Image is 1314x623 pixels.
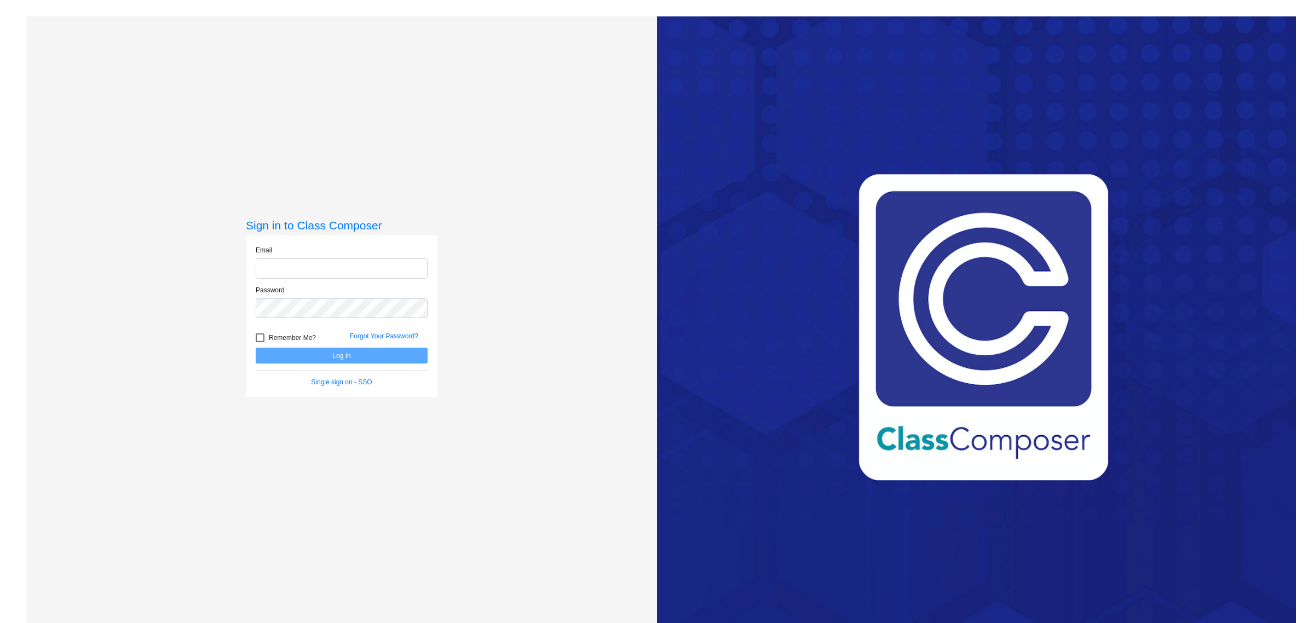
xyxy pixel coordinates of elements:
[246,218,437,232] h3: Sign in to Class Composer
[311,378,372,386] a: Single sign on - SSO
[269,331,316,344] span: Remember Me?
[256,348,428,364] button: Log In
[256,285,285,295] label: Password
[350,332,418,340] a: Forgot Your Password?
[256,245,272,255] label: Email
